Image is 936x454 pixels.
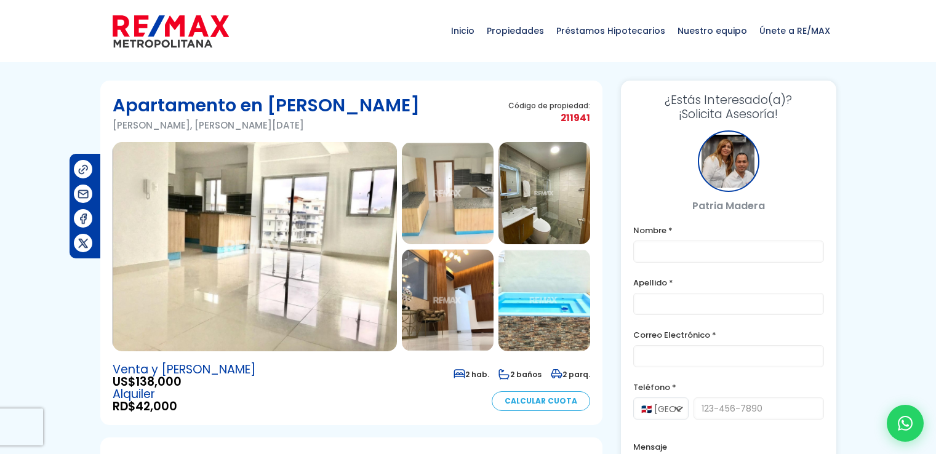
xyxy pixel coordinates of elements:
label: Teléfono * [633,380,824,395]
div: Patria Madera [698,130,759,192]
span: Nuestro equipo [671,12,753,49]
span: 2 hab. [454,369,489,380]
span: Código de propiedad: [508,101,590,110]
label: Correo Electrónico * [633,327,824,343]
span: 42,000 [135,398,177,415]
img: Compartir [77,163,90,176]
label: Apellido * [633,275,824,290]
img: Compartir [77,188,90,201]
img: Compartir [77,237,90,250]
img: Apartamento en Villa Marina [498,249,590,351]
p: Patria Madera [633,198,824,213]
span: Propiedades [481,12,550,49]
img: Compartir [77,212,90,225]
img: Apartamento en Villa Marina [402,142,494,244]
img: Apartamento en Villa Marina [498,142,590,244]
span: 138,000 [135,373,182,390]
span: Préstamos Hipotecarios [550,12,671,49]
img: Apartamento en Villa Marina [402,249,494,351]
span: 2 baños [498,369,542,380]
h3: ¡Solicita Asesoría! [633,93,824,121]
p: [PERSON_NAME], [PERSON_NAME][DATE] [113,117,420,133]
span: 2 parq. [551,369,590,380]
span: Inicio [445,12,481,49]
h1: Apartamento en [PERSON_NAME] [113,93,420,117]
input: 123-456-7890 [694,397,824,420]
span: 211941 [508,110,590,125]
span: Únete a RE/MAX [753,12,836,49]
label: Nombre * [633,223,824,238]
a: Calcular Cuota [492,391,590,411]
span: ¿Estás Interesado(a)? [633,93,824,107]
span: RD$ [113,400,255,413]
span: US$ [113,376,255,388]
span: Venta y [PERSON_NAME] [113,364,255,376]
span: Alquiler [113,388,255,400]
img: remax-metropolitana-logo [113,13,229,50]
img: Apartamento en Villa Marina [113,142,397,351]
